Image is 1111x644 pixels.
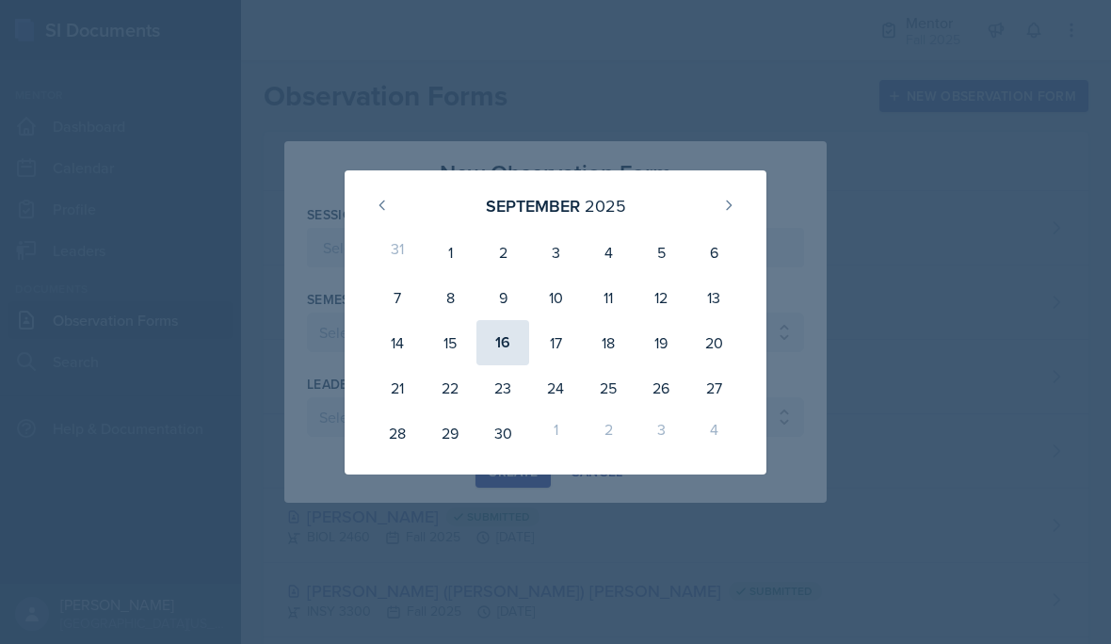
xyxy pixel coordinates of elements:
[424,275,476,320] div: 8
[687,275,740,320] div: 13
[635,230,687,275] div: 5
[582,365,635,411] div: 25
[582,411,635,456] div: 2
[424,230,476,275] div: 1
[486,193,580,218] div: September
[476,411,529,456] div: 30
[635,320,687,365] div: 19
[585,193,626,218] div: 2025
[371,230,424,275] div: 31
[529,230,582,275] div: 3
[687,230,740,275] div: 6
[371,411,424,456] div: 28
[371,320,424,365] div: 14
[687,320,740,365] div: 20
[582,320,635,365] div: 18
[635,365,687,411] div: 26
[476,275,529,320] div: 9
[371,275,424,320] div: 7
[529,275,582,320] div: 10
[687,411,740,456] div: 4
[529,411,582,456] div: 1
[635,411,687,456] div: 3
[424,365,476,411] div: 22
[582,230,635,275] div: 4
[476,230,529,275] div: 2
[371,365,424,411] div: 21
[476,365,529,411] div: 23
[529,320,582,365] div: 17
[529,365,582,411] div: 24
[424,320,476,365] div: 15
[476,320,529,365] div: 16
[424,411,476,456] div: 29
[687,365,740,411] div: 27
[582,275,635,320] div: 11
[635,275,687,320] div: 12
